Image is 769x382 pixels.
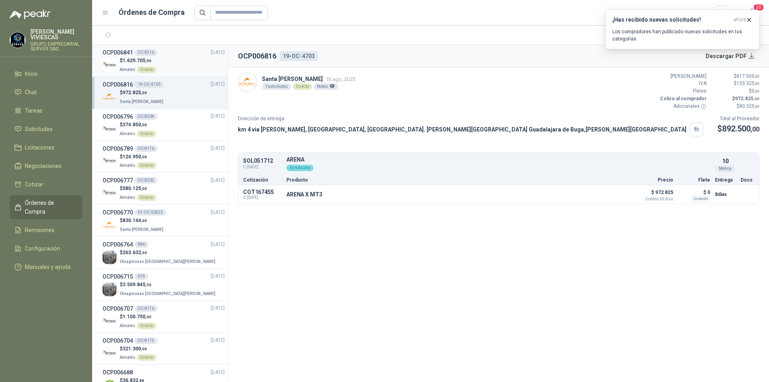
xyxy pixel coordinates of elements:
div: 1 solicitudes [262,83,291,90]
span: 892.500 [722,124,759,133]
p: Fletes [658,87,707,95]
p: 10 [722,157,729,166]
a: Órdenes de Compra [10,195,83,219]
a: Configuración [10,241,83,256]
button: Descargar PDF [701,48,760,64]
span: 0 [752,88,759,94]
img: Company Logo [10,32,25,48]
span: Tareas [25,106,42,115]
div: 01-OC-50523 [135,209,166,216]
p: Producto [286,178,628,182]
p: Docs [741,178,754,182]
h3: OCP006816 [103,80,133,89]
span: Inicio [25,69,38,78]
p: ARENA X MT3 [286,191,322,198]
p: $ 972.825 [633,188,673,201]
p: $ [711,80,759,87]
p: km 4 via [PERSON_NAME], [GEOGRAPHIC_DATA], [GEOGRAPHIC_DATA]. [PERSON_NAME][GEOGRAPHIC_DATA] Guad... [238,125,686,134]
p: $ [120,89,165,97]
p: $ [120,185,156,192]
img: Company Logo [103,346,117,360]
span: Almatec [120,163,135,168]
h3: ¡Has recibido nuevas solicitudes! [612,16,730,23]
p: $ 0 [678,188,710,197]
a: OCP006715979[DATE] Company Logo$3.509.845,50Oleaginosas [GEOGRAPHIC_DATA][PERSON_NAME] [103,272,225,297]
span: [DATE] [211,369,225,376]
div: Metros [716,166,735,172]
div: 19-OC-4703 [135,81,164,88]
h3: OCP006707 [103,304,133,313]
a: Remisiones [10,222,83,238]
h3: OCP006764 [103,240,133,249]
p: $ [711,95,759,103]
a: OCP006707OC 8176[DATE] Company Logo$1.100.750,00AlmatecDirecto [103,304,225,329]
div: 19-OC-4703 [280,51,318,61]
div: OC 8202 [135,177,157,184]
div: OC 8176 [135,146,157,152]
p: Los compradores han publicado nuevas solicitudes en tus categorías. [612,28,753,42]
span: ,00 [141,123,147,127]
span: 3.509.845 [123,282,151,287]
a: OCP006704OC 8175[DATE] Company Logo$321.300,00AlmatecDirecto [103,336,225,362]
span: ,00 [145,59,151,63]
a: Solicitudes [10,121,83,137]
p: Cotización [243,178,282,182]
span: 20 [753,4,764,11]
a: OCP00677001-OC-50523[DATE] Company Logo$830.144,00Santa [PERSON_NAME] [103,208,225,233]
p: COT167455 [243,189,282,195]
span: ,60 [141,251,147,255]
span: C: [DATE] [243,195,282,200]
span: Santa [PERSON_NAME] [120,99,163,104]
span: Oleaginosas [GEOGRAPHIC_DATA][PERSON_NAME] [120,259,215,264]
p: $ [120,249,217,257]
p: $ [120,217,165,224]
img: Company Logo [103,90,117,104]
button: 20 [745,6,759,20]
span: 155.325 [737,81,759,86]
span: Santa [PERSON_NAME] [120,227,163,232]
p: $ [120,345,156,353]
p: $ [120,281,217,289]
p: $ [717,123,759,135]
h3: OCP006770 [103,208,133,217]
span: Órdenes de Compra [25,198,75,216]
span: 817.500 [737,73,759,79]
div: 986 [135,241,148,248]
span: Almatec [120,323,135,328]
p: Santa [PERSON_NAME] [262,75,356,83]
span: ,00 [141,91,147,95]
p: $ [120,313,156,321]
span: Cotizar [25,180,43,189]
span: Almatec [120,131,135,136]
span: [DATE] [211,177,225,184]
img: Company Logo [103,282,117,296]
a: OCP006796OC 8204[DATE] Company Logo$374.850,00AlmatecDirecto [103,112,225,137]
span: 263.632 [123,250,147,255]
div: OC 8175 [135,338,157,344]
span: 580.125 [123,186,147,191]
span: 19 ago, 2025 [326,76,356,82]
span: ,50 [145,283,151,287]
span: ,00 [141,347,147,351]
img: Logo peakr [10,10,50,19]
span: ,00 [755,104,759,109]
p: Entrega [715,178,736,182]
img: Company Logo [103,250,117,264]
span: ahora [733,16,746,23]
span: [DATE] [211,273,225,280]
h3: OCP006789 [103,144,133,153]
div: Directo [293,83,312,90]
p: 8 días [715,190,736,199]
span: Manuales y ayuda [25,263,70,271]
a: OCP00681619-OC-4703[DATE] Company Logo$972.825,00Santa [PERSON_NAME] [103,80,225,105]
span: Almatec [120,195,135,200]
span: 321.300 [123,346,147,352]
p: Adicionales [658,103,707,110]
img: Company Logo [238,73,257,91]
div: Directo [137,323,156,329]
span: [DATE] [211,81,225,88]
span: 124.950 [123,154,147,160]
h3: OCP006796 [103,112,133,121]
p: Flete [678,178,710,182]
span: 1.100.750 [123,314,151,319]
